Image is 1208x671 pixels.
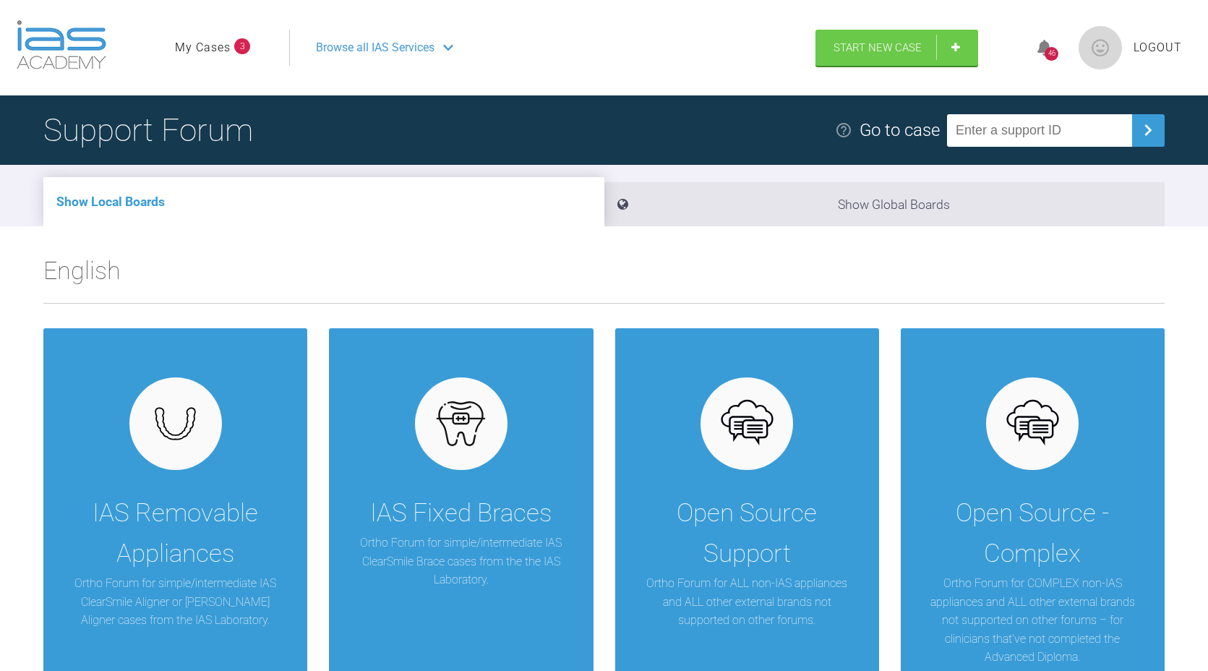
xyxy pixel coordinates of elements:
[370,493,552,534] div: IAS Fixed Braces
[1079,26,1122,69] img: profile.png
[815,30,978,66] a: Start New Case
[604,182,1165,226] li: Show Global Boards
[947,114,1132,147] input: Enter a support ID
[316,38,434,57] span: Browse all IAS Services
[65,493,286,574] div: IAS Removable Appliances
[351,534,571,589] p: Ortho Forum for simple/intermediate IAS ClearSmile Brace cases from the the IAS Laboratory.
[175,38,231,57] a: My Cases
[1134,38,1182,57] a: Logout
[43,251,1165,303] h2: English
[922,493,1143,574] div: Open Source - Complex
[234,38,250,54] span: 3
[1045,47,1058,61] div: 46
[1136,119,1160,142] img: chevronRight.28bd32b0.svg
[147,403,203,445] img: removables.927eaa4e.svg
[637,493,857,574] div: Open Source Support
[43,177,604,226] li: Show Local Boards
[433,396,489,452] img: fixed.9f4e6236.svg
[860,116,940,144] div: Go to case
[834,41,922,54] span: Start New Case
[922,574,1143,667] p: Ortho Forum for COMPLEX non-IAS appliances and ALL other external brands not supported on other f...
[17,20,106,69] img: logo-light.3e3ef733.png
[1005,396,1061,452] img: opensource.6e495855.svg
[43,105,253,155] h1: Support Forum
[719,396,775,452] img: opensource.6e495855.svg
[835,121,852,139] img: help.e70b9f3d.svg
[65,574,286,630] p: Ortho Forum for simple/intermediate IAS ClearSmile Aligner or [PERSON_NAME] Aligner cases from th...
[637,574,857,630] p: Ortho Forum for ALL non-IAS appliances and ALL other external brands not supported on other forums.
